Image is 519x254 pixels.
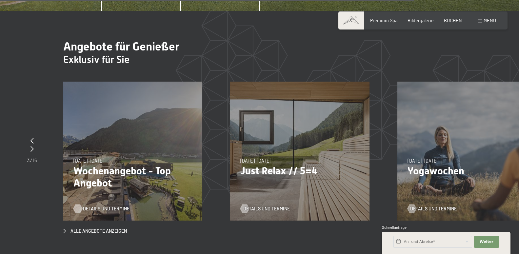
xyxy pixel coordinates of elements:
[73,165,192,189] p: Wochenangebot - Top Angebot
[73,205,123,212] a: Details und Termine
[73,158,104,164] span: [DATE]–[DATE]
[63,228,127,234] a: Alle Angebote anzeigen
[83,205,130,212] span: Details und Termine
[382,225,407,229] span: Schnellanfrage
[240,158,271,164] span: [DATE]–[DATE]
[444,18,462,23] a: BUCHEN
[30,158,32,163] span: /
[63,40,179,53] span: Angebote für Genießer
[240,205,290,212] a: Details und Termine
[370,18,397,23] a: Premium Spa
[70,228,127,234] span: Alle Angebote anzeigen
[484,18,496,23] span: Menü
[243,205,290,212] span: Details und Termine
[474,236,499,248] button: Weiter
[63,53,130,65] span: Exklusiv für Sie
[27,158,30,163] span: 3
[408,18,434,23] a: Bildergalerie
[408,158,438,164] span: [DATE]–[DATE]
[240,165,359,177] p: Just Relax // 5=4
[33,158,37,163] span: 15
[480,239,493,244] span: Weiter
[410,205,457,212] span: Details und Termine
[408,205,457,212] a: Details und Termine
